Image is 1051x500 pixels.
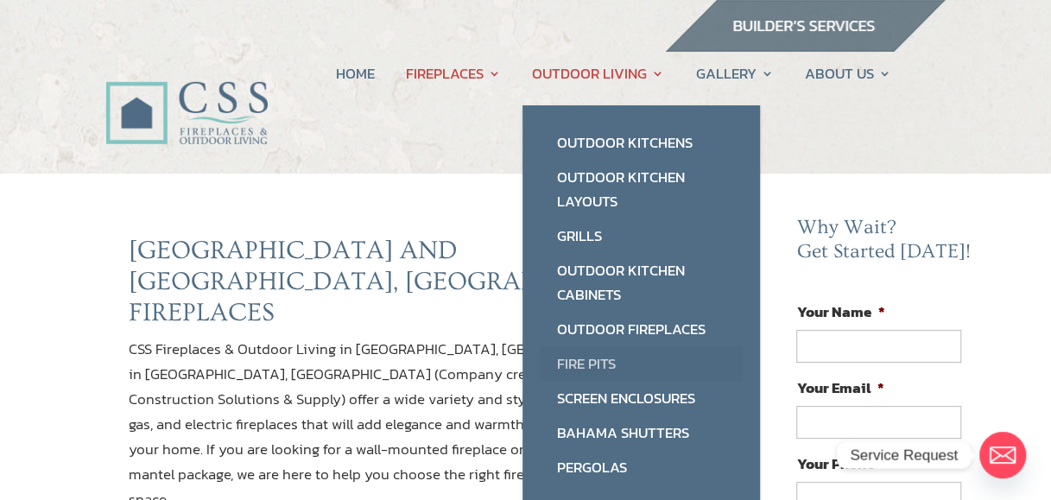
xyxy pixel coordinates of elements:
[540,218,743,253] a: Grills
[129,235,683,337] h2: [GEOGRAPHIC_DATA] AND [GEOGRAPHIC_DATA], [GEOGRAPHIC_DATA] FIREPLACES
[335,41,374,106] a: HOME
[540,253,743,312] a: Outdoor Kitchen Cabinets
[540,415,743,450] a: Bahama Shutters
[979,432,1026,478] a: Email
[540,125,743,160] a: Outdoor Kitchens
[540,381,743,415] a: Screen Enclosures
[796,302,884,321] label: Your Name
[105,37,268,153] img: CSS Fireplaces & Outdoor Living (Formerly Construction Solutions & Supply)- Jacksonville Ormond B...
[805,41,891,106] a: ABOUT US
[796,454,887,473] label: Your Phone
[796,378,883,397] label: Your Email
[540,312,743,346] a: Outdoor Fireplaces
[540,160,743,218] a: Outdoor Kitchen Layouts
[540,450,743,484] a: Pergolas
[696,41,774,106] a: GALLERY
[406,41,501,106] a: FIREPLACES
[664,35,946,58] a: builder services construction supply
[796,216,974,272] h2: Why Wait? Get Started [DATE]!
[540,346,743,381] a: Fire Pits
[532,41,664,106] a: OUTDOOR LIVING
